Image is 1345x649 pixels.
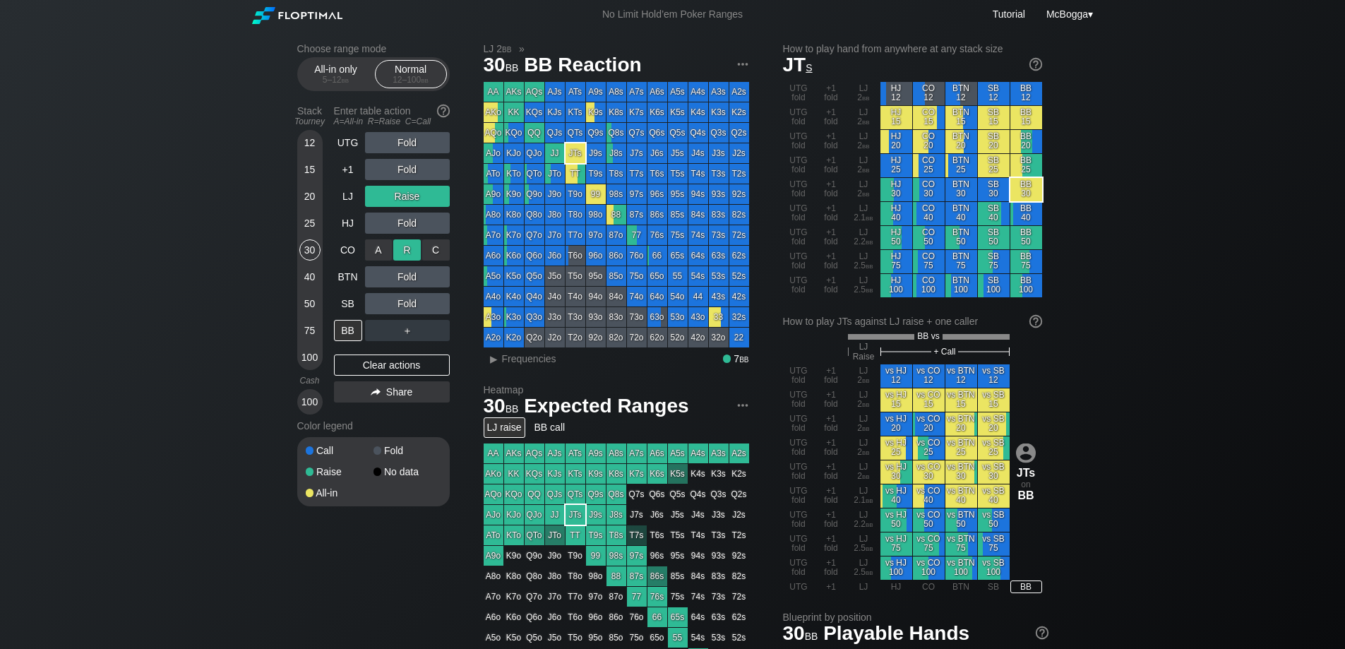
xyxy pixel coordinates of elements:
[365,132,450,153] div: Fold
[945,202,977,225] div: BTN 40
[525,143,544,163] div: QJo
[866,237,873,246] span: bb
[729,184,749,204] div: 92s
[1010,154,1042,177] div: BB 25
[709,102,729,122] div: K3s
[1016,443,1036,463] img: icon-avatar.b40e07d9.svg
[848,202,880,225] div: LJ 2.1
[729,287,749,306] div: 42s
[299,186,321,207] div: 20
[647,164,667,184] div: T6s
[668,164,688,184] div: T5s
[436,103,451,119] img: help.32db89a4.svg
[978,226,1010,249] div: SB 50
[525,102,544,122] div: KQs
[709,123,729,143] div: Q3s
[566,82,585,102] div: ATs
[586,246,606,266] div: 96o
[586,225,606,245] div: 97o
[299,266,321,287] div: 40
[945,106,977,129] div: BTN 15
[709,225,729,245] div: 73s
[945,154,977,177] div: BTN 25
[297,43,450,54] h2: Choose range mode
[668,287,688,306] div: 54o
[913,226,945,249] div: CO 50
[525,184,544,204] div: Q9o
[566,205,585,225] div: T8o
[566,123,585,143] div: QTs
[365,293,450,314] div: Fold
[668,307,688,327] div: 53o
[647,184,667,204] div: 96s
[815,154,847,177] div: +1 fold
[913,82,945,105] div: CO 12
[545,246,565,266] div: J6o
[806,59,812,74] span: s
[647,225,667,245] div: 76s
[978,274,1010,297] div: SB 100
[525,287,544,306] div: Q4o
[735,398,751,413] img: ellipsis.fd386fe8.svg
[978,178,1010,201] div: SB 30
[627,266,647,286] div: 75o
[482,42,514,55] span: LJ 2
[522,54,643,78] span: BB Reaction
[525,82,544,102] div: AQs
[1046,8,1088,20] span: McBogga
[688,164,708,184] div: T4s
[1010,82,1042,105] div: BB 12
[647,102,667,122] div: K6s
[378,61,443,88] div: Normal
[525,225,544,245] div: Q7o
[688,123,708,143] div: Q4s
[688,307,708,327] div: 43o
[381,75,441,85] div: 12 – 100
[627,143,647,163] div: J7s
[647,266,667,286] div: 65o
[848,106,880,129] div: LJ 2
[586,123,606,143] div: Q9s
[545,184,565,204] div: J9o
[484,287,503,306] div: A4o
[880,130,912,153] div: HJ 20
[880,154,912,177] div: HJ 25
[365,239,393,261] div: A
[545,102,565,122] div: KJs
[862,141,870,150] span: bb
[709,246,729,266] div: 63s
[945,82,977,105] div: BTN 12
[783,54,813,76] span: JT
[783,178,815,201] div: UTG fold
[566,143,585,163] div: JTs
[484,164,503,184] div: ATo
[606,143,626,163] div: J8s
[783,274,815,297] div: UTG fold
[978,130,1010,153] div: SB 20
[545,143,565,163] div: JJ
[627,123,647,143] div: Q7s
[306,75,366,85] div: 5 – 12
[688,225,708,245] div: 74s
[371,388,381,396] img: share.864f2f62.svg
[504,82,524,102] div: AKs
[334,132,362,153] div: UTG
[783,82,815,105] div: UTG fold
[304,61,369,88] div: All-in only
[668,123,688,143] div: Q5s
[334,117,450,126] div: A=All-in R=Raise C=Call
[586,143,606,163] div: J9s
[504,164,524,184] div: KTo
[783,130,815,153] div: UTG fold
[729,246,749,266] div: 62s
[334,293,362,314] div: SB
[668,266,688,286] div: 55
[365,266,450,287] div: Fold
[365,186,450,207] div: Raise
[627,307,647,327] div: 73o
[880,226,912,249] div: HJ 50
[783,43,1042,54] h2: How to play hand from anywhere at any stack size
[945,226,977,249] div: BTN 50
[586,164,606,184] div: T9s
[913,250,945,273] div: CO 75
